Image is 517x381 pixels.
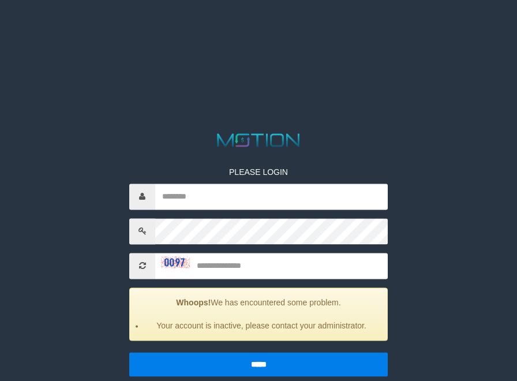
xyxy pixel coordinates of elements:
[161,257,190,268] img: captcha
[176,298,211,307] strong: Whoops!
[129,166,388,178] p: PLEASE LOGIN
[129,287,388,341] div: We has encountered some problem.
[144,320,379,331] li: Your account is inactive, please contact your administrator.
[213,131,304,149] img: MOTION_logo.png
